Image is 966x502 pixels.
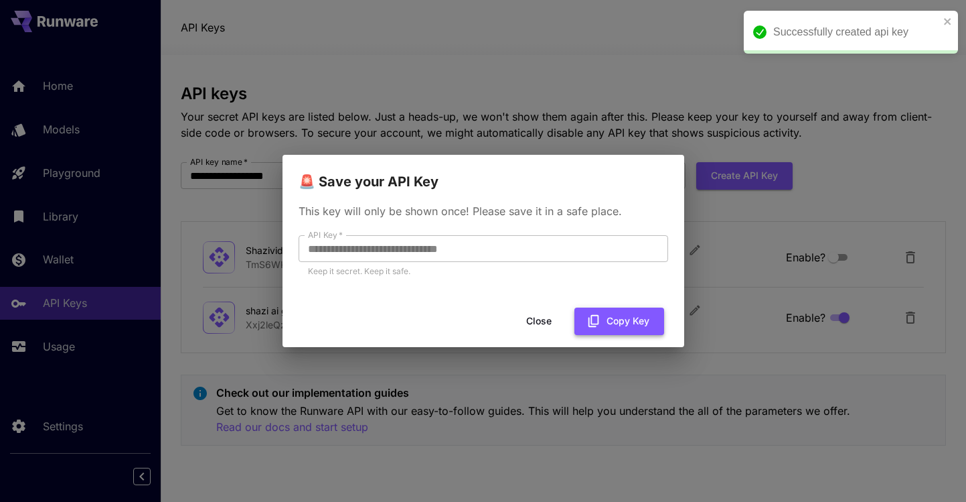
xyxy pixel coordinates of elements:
div: Successfully created api key [773,24,939,40]
label: API Key [308,229,343,241]
button: Close [509,308,569,335]
p: This key will only be shown once! Please save it in a safe place. [299,203,668,219]
button: Copy Key [574,308,664,335]
button: close [943,16,953,27]
p: Keep it secret. Keep it safe. [308,265,659,278]
h2: 🚨 Save your API Key [283,155,684,192]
